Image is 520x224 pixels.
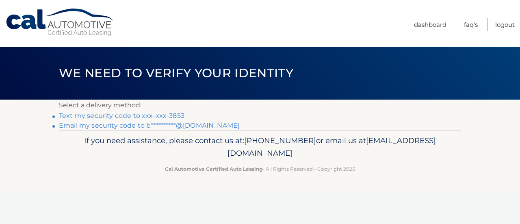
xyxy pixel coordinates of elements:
[165,166,262,172] strong: Cal Automotive Certified Auto Leasing
[59,112,184,120] a: Text my security code to xxx-xxx-3853
[59,65,293,80] span: We need to verify your identity
[59,100,461,111] p: Select a delivery method:
[59,122,240,129] a: Email my security code to b**********@[DOMAIN_NAME]
[495,18,515,31] a: Logout
[64,134,456,160] p: If you need assistance, please contact us at: or email us at
[64,165,456,173] p: - All Rights Reserved - Copyright 2025
[5,8,115,37] a: Cal Automotive
[464,18,478,31] a: FAQ's
[244,136,316,145] span: [PHONE_NUMBER]
[414,18,446,31] a: Dashboard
